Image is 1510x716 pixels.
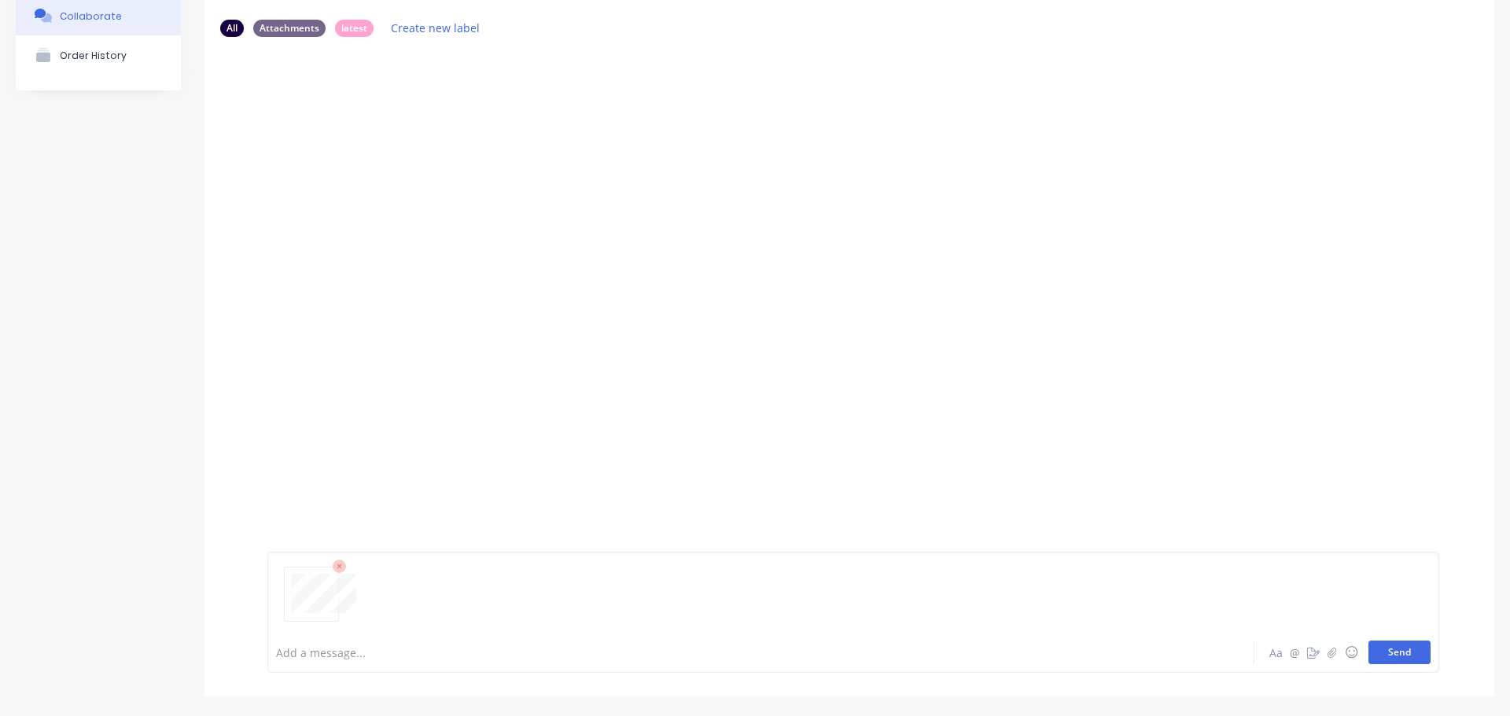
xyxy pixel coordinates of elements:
[1266,643,1285,662] button: Aa
[1342,643,1361,662] button: ☺
[16,35,181,75] button: Order History
[1285,643,1304,662] button: @
[383,17,488,39] button: Create new label
[60,10,122,22] div: Collaborate
[1368,641,1431,664] button: Send
[253,20,326,37] div: Attachments
[335,20,374,37] div: latest
[60,50,127,61] div: Order History
[220,20,244,37] div: All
